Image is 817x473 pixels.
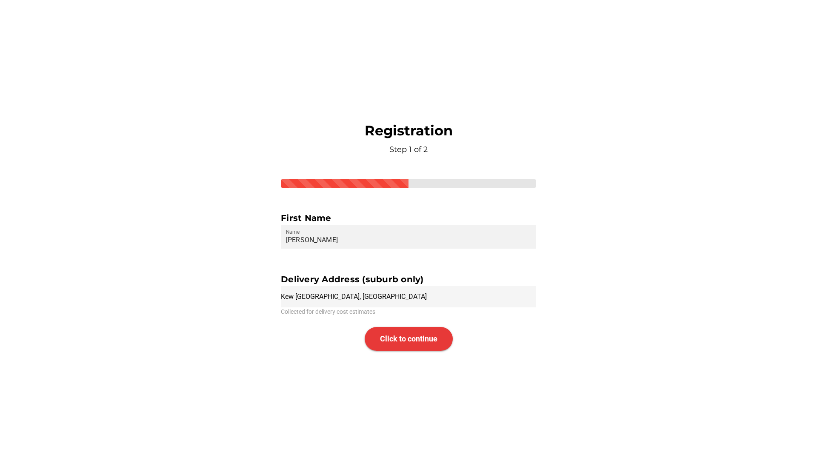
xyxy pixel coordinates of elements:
[281,307,536,316] div: Collected for delivery cost estimates
[281,286,536,307] input: Suburb location
[365,122,453,155] div: Registration
[281,272,536,286] div: Delivery Address (suburb only)
[365,327,453,351] button: Click to continue
[380,334,437,343] span: Click to continue
[286,225,531,249] input: Name
[281,211,536,225] div: First Name
[389,145,428,154] span: Step 1 of 2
